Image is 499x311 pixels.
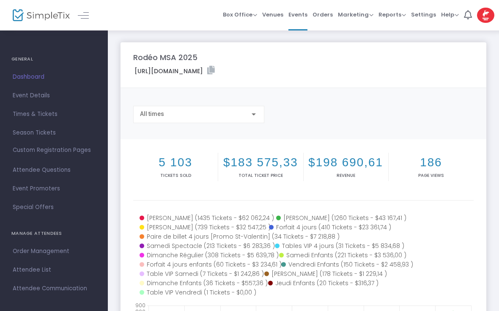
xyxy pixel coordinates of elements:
span: Event Details [13,90,95,101]
span: Attendee Questions [13,165,95,176]
p: Revenue [305,172,387,179]
span: Attendee Communication [13,283,95,294]
span: Orders [313,4,333,25]
span: Times & Tickets [13,109,95,120]
h4: MANAGE ATTENDEES [11,225,96,242]
span: Attendee List [13,264,95,275]
span: Order Management [13,246,95,257]
span: Reports [378,11,406,19]
span: Special Offers [13,202,95,213]
span: Help [441,11,459,19]
span: Settings [411,4,436,25]
m-panel-title: Rodéo MSA 2025 [133,52,197,63]
span: Events [288,4,307,25]
p: Page Views [390,172,472,179]
span: Venues [262,4,283,25]
span: Dashboard [13,72,95,83]
h4: GENERAL [11,51,96,68]
label: [URL][DOMAIN_NAME] [134,66,215,76]
span: Box Office [223,11,257,19]
p: Total Ticket Price [220,172,301,179]
span: Custom Registration Pages [13,146,91,154]
span: Season Tickets [13,127,95,138]
p: Tickets sold [135,172,216,179]
h2: $198 690,61 [305,155,387,169]
span: Event Promoters [13,183,95,194]
span: All times [140,110,164,117]
h2: 186 [390,155,472,169]
h2: 5 103 [135,155,216,169]
text: 900 [135,302,145,309]
span: Marketing [338,11,373,19]
h2: $183 575,33 [220,155,301,169]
